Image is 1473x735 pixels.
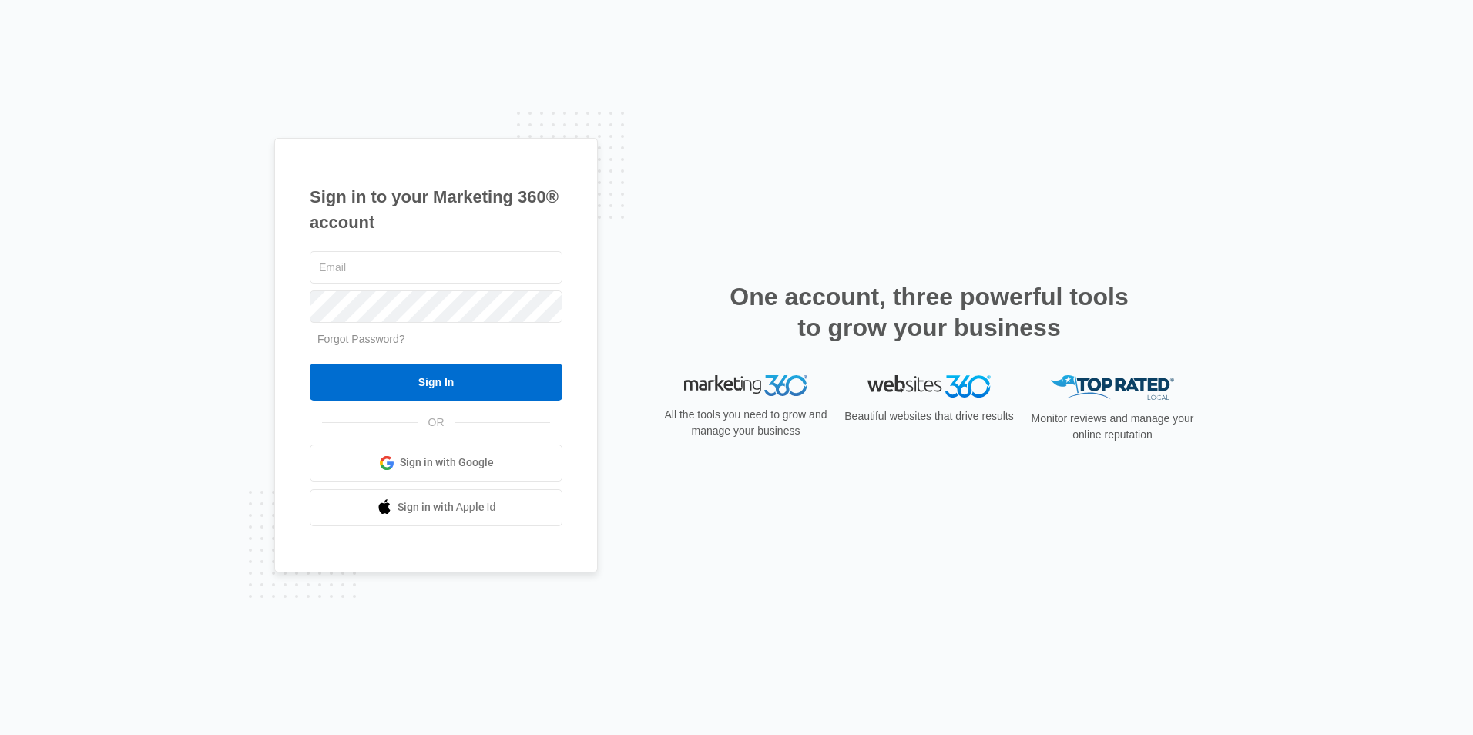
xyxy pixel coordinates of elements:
[310,364,562,401] input: Sign In
[310,251,562,284] input: Email
[725,281,1133,343] h2: One account, three powerful tools to grow your business
[398,499,496,515] span: Sign in with Apple Id
[659,407,832,439] p: All the tools you need to grow and manage your business
[310,184,562,235] h1: Sign in to your Marketing 360® account
[310,489,562,526] a: Sign in with Apple Id
[867,375,991,398] img: Websites 360
[400,455,494,471] span: Sign in with Google
[1026,411,1199,443] p: Monitor reviews and manage your online reputation
[317,333,405,345] a: Forgot Password?
[1051,375,1174,401] img: Top Rated Local
[843,408,1015,425] p: Beautiful websites that drive results
[310,445,562,482] a: Sign in with Google
[418,414,455,431] span: OR
[684,375,807,397] img: Marketing 360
